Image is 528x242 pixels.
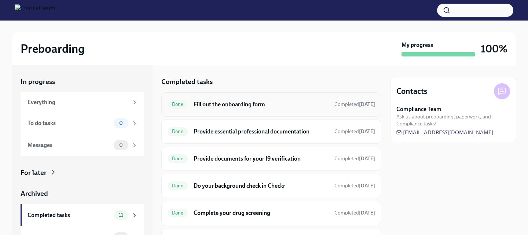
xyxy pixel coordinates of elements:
[194,155,329,163] h6: Provide documents for your I9 verification
[115,120,127,126] span: 0
[334,101,375,108] span: July 1st, 2025 16:35
[334,155,375,162] span: July 1st, 2025 16:57
[168,153,375,165] a: DoneProvide documents for your I9 verificationCompleted[DATE]
[27,119,111,127] div: To do tasks
[168,102,188,107] span: Done
[194,209,329,217] h6: Complete your drug screening
[334,128,375,135] span: July 1st, 2025 16:47
[168,126,375,137] a: DoneProvide essential professional documentationCompleted[DATE]
[21,204,144,226] a: Completed tasks11
[114,212,128,218] span: 11
[481,42,507,55] h3: 100%
[168,129,188,134] span: Done
[168,207,375,219] a: DoneComplete your drug screeningCompleted[DATE]
[21,92,144,112] a: Everything
[334,101,375,107] span: Completed
[168,180,375,192] a: DoneDo your background check in CheckrCompleted[DATE]
[396,129,494,136] a: [EMAIL_ADDRESS][DOMAIN_NAME]
[359,155,375,162] strong: [DATE]
[168,210,188,216] span: Done
[334,210,375,216] span: Completed
[21,41,85,56] h2: Preboarding
[21,168,144,177] a: For later
[15,4,55,16] img: CharlieHealth
[334,155,375,162] span: Completed
[396,105,441,113] strong: Compliance Team
[401,41,433,49] strong: My progress
[168,183,188,188] span: Done
[396,86,428,97] h4: Contacts
[27,211,111,219] div: Completed tasks
[115,142,127,148] span: 0
[359,183,375,189] strong: [DATE]
[334,182,375,189] span: July 1st, 2025 16:59
[21,112,144,134] a: To do tasks0
[21,168,47,177] div: For later
[115,234,126,240] span: 1
[21,189,144,198] a: Archived
[334,209,375,216] span: July 1st, 2025 17:00
[27,141,111,149] div: Messages
[359,128,375,135] strong: [DATE]
[359,210,375,216] strong: [DATE]
[21,77,144,87] a: In progress
[194,100,329,109] h6: Fill out the onboarding form
[194,128,329,136] h6: Provide essential professional documentation
[194,182,329,190] h6: Do your background check in Checkr
[334,183,375,189] span: Completed
[21,134,144,156] a: Messages0
[359,101,375,107] strong: [DATE]
[334,128,375,135] span: Completed
[161,77,213,87] h5: Completed tasks
[168,156,188,161] span: Done
[396,113,510,127] span: Ask us about preboarding, paperwork, and Compliance tasks!
[27,98,128,106] div: Everything
[168,99,375,110] a: DoneFill out the onboarding formCompleted[DATE]
[27,233,111,241] div: Messages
